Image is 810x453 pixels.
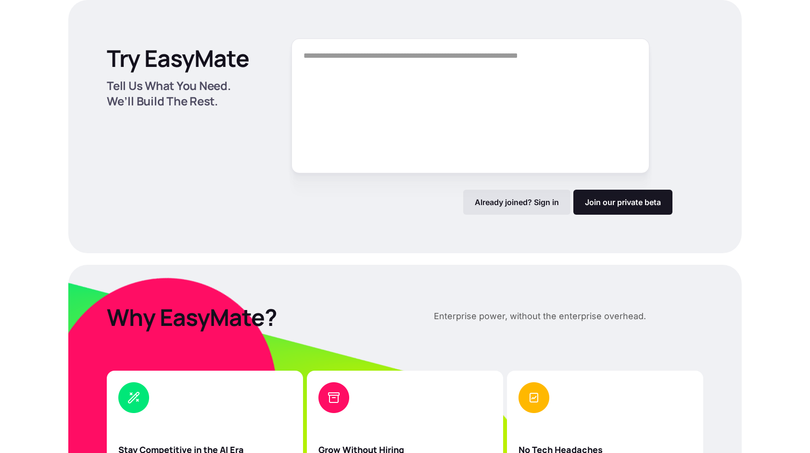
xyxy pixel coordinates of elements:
p: Why EasyMate? [107,303,403,331]
a: Already joined? Sign in [463,190,570,215]
p: Try EasyMate [107,44,249,72]
form: Form [291,39,672,215]
p: Enterprise power, without the enterprise overhead. [434,309,646,324]
p: Tell Us What You Need. We’ll Build The Rest. [107,78,260,109]
p: Already joined? Sign in [475,197,559,207]
a: Join our private beta [573,190,672,215]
